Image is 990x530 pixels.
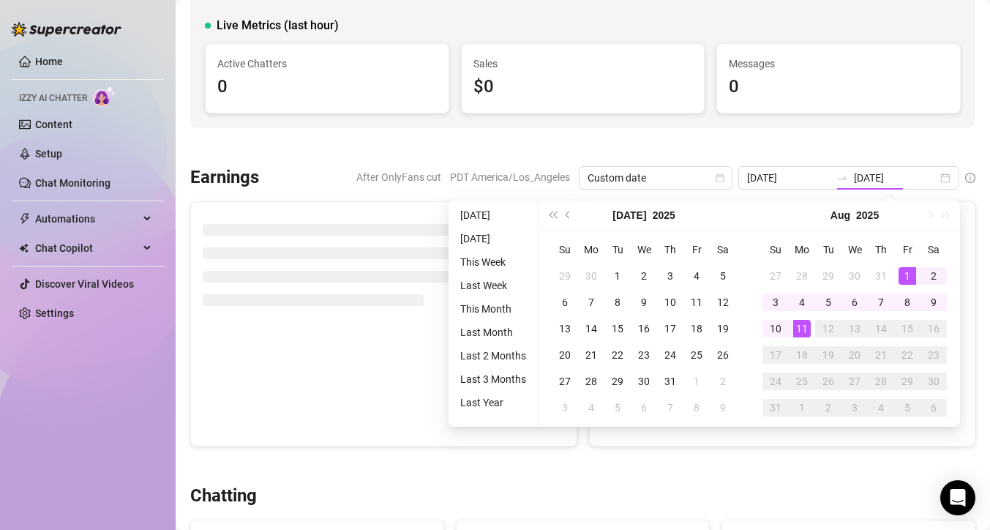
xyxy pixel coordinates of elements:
span: Active Chatters [217,56,437,72]
img: AI Chatter [93,86,116,107]
a: Content [35,119,72,130]
div: Open Intercom Messenger [940,480,975,515]
span: PDT America/Los_Angeles [450,166,570,188]
span: Automations [35,207,139,231]
div: $0 [473,73,693,101]
span: Live Metrics (last hour) [217,17,339,34]
input: End date [854,170,937,186]
span: Custom date [588,167,724,189]
input: Start date [747,170,830,186]
h3: Earnings [190,166,259,190]
img: logo-BBDzfeDw.svg [12,22,121,37]
a: Settings [35,307,74,319]
span: After OnlyFans cut [356,166,441,188]
span: info-circle [965,173,975,183]
a: Setup [35,148,62,160]
span: Chat Copilot [35,236,139,260]
span: swap-right [836,172,848,184]
img: Chat Copilot [19,243,29,253]
div: 0 [729,73,948,101]
span: Izzy AI Chatter [19,92,87,105]
span: to [836,172,848,184]
a: Chat Monitoring [35,177,110,189]
span: thunderbolt [19,213,31,225]
a: Discover Viral Videos [35,278,134,290]
span: Sales [473,56,693,72]
div: 0 [217,73,437,101]
a: Home [35,56,63,67]
span: calendar [716,173,724,182]
h3: Chatting [190,485,257,508]
span: Messages [729,56,948,72]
